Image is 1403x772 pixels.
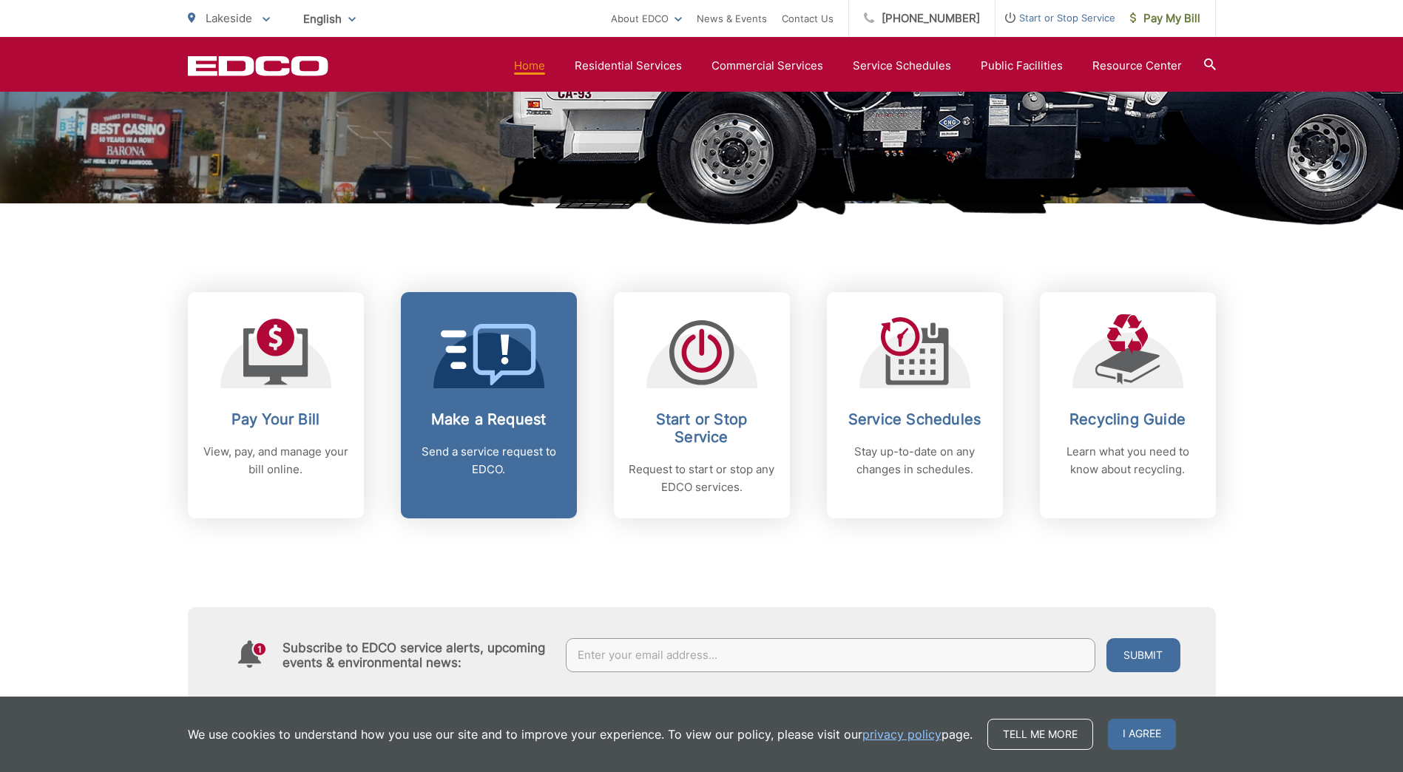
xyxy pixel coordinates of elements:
[566,638,1095,672] input: Enter your email address...
[203,443,349,478] p: View, pay, and manage your bill online.
[416,410,562,428] h2: Make a Request
[401,292,577,518] a: Make a Request Send a service request to EDCO.
[1055,443,1201,478] p: Learn what you need to know about recycling.
[697,10,767,27] a: News & Events
[629,461,775,496] p: Request to start or stop any EDCO services.
[987,719,1093,750] a: Tell me more
[514,57,545,75] a: Home
[611,10,682,27] a: About EDCO
[575,57,682,75] a: Residential Services
[188,55,328,76] a: EDCD logo. Return to the homepage.
[711,57,823,75] a: Commercial Services
[1108,719,1176,750] span: I agree
[188,292,364,518] a: Pay Your Bill View, pay, and manage your bill online.
[842,443,988,478] p: Stay up-to-date on any changes in schedules.
[188,725,973,743] p: We use cookies to understand how you use our site and to improve your experience. To view our pol...
[853,57,951,75] a: Service Schedules
[203,410,349,428] h2: Pay Your Bill
[981,57,1063,75] a: Public Facilities
[842,410,988,428] h2: Service Schedules
[292,6,367,32] span: English
[1092,57,1182,75] a: Resource Center
[206,11,252,25] span: Lakeside
[862,725,941,743] a: privacy policy
[629,410,775,446] h2: Start or Stop Service
[283,640,552,670] h4: Subscribe to EDCO service alerts, upcoming events & environmental news:
[1040,292,1216,518] a: Recycling Guide Learn what you need to know about recycling.
[782,10,834,27] a: Contact Us
[827,292,1003,518] a: Service Schedules Stay up-to-date on any changes in schedules.
[1130,10,1200,27] span: Pay My Bill
[1106,638,1180,672] button: Submit
[1055,410,1201,428] h2: Recycling Guide
[416,443,562,478] p: Send a service request to EDCO.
